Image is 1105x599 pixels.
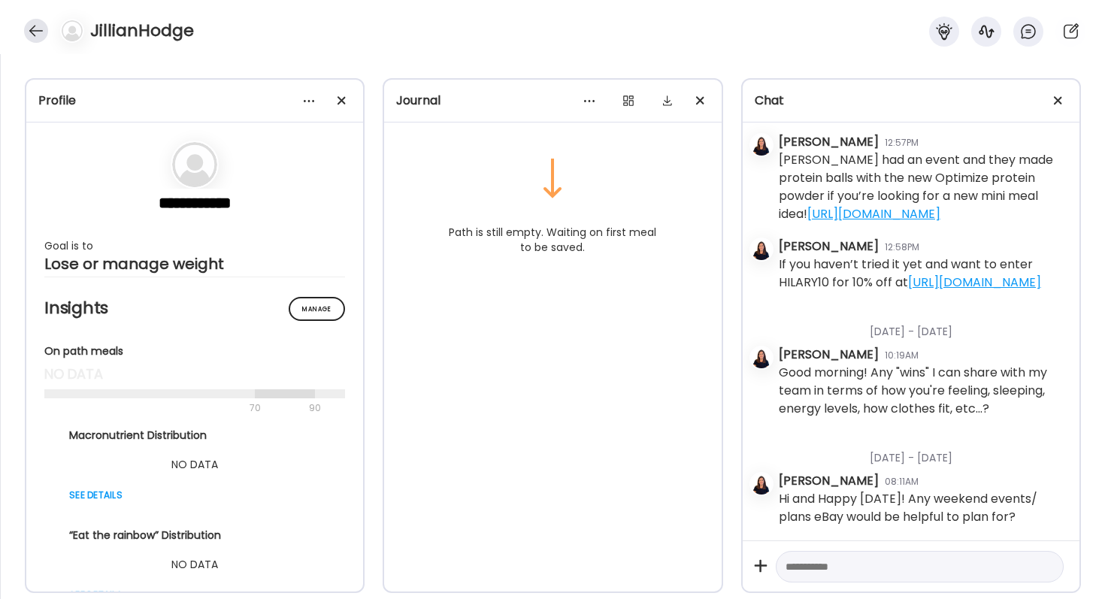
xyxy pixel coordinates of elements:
[779,364,1067,418] div: Good morning! Any "wins" I can share with my team in terms of how you're feeling, sleeping, energ...
[885,349,919,362] div: 10:19AM
[44,255,345,273] div: Lose or manage weight
[69,528,320,543] div: “Eat the rainbow” Distribution
[779,472,879,490] div: [PERSON_NAME]
[62,20,83,41] img: bg-avatar-default.svg
[751,135,772,156] img: avatars%2FuV8pxTsuuRdzyw7JI1y4PinszBG2
[885,241,919,254] div: 12:58PM
[751,347,772,368] img: avatars%2FuV8pxTsuuRdzyw7JI1y4PinszBG2
[44,365,345,383] div: no data
[396,92,709,110] div: Journal
[44,399,304,417] div: 70
[289,297,345,321] div: Manage
[69,555,320,573] div: NO DATA
[44,237,345,255] div: Goal is to
[779,237,879,256] div: [PERSON_NAME]
[69,428,320,443] div: Macronutrient Distribution
[779,346,879,364] div: [PERSON_NAME]
[885,136,919,150] div: 12:57PM
[755,92,1067,110] div: Chat
[432,219,673,261] div: Path is still empty. Waiting on first meal to be saved.
[38,92,351,110] div: Profile
[44,297,345,319] h2: Insights
[807,205,940,222] a: [URL][DOMAIN_NAME]
[779,133,879,151] div: [PERSON_NAME]
[779,256,1067,292] div: If you haven’t tried it yet and want to enter HILARY10 for 10% off at
[69,455,320,473] div: NO DATA
[751,473,772,495] img: avatars%2FuV8pxTsuuRdzyw7JI1y4PinszBG2
[779,432,1067,472] div: [DATE] - [DATE]
[779,306,1067,346] div: [DATE] - [DATE]
[90,19,194,43] h4: JillianHodge
[751,239,772,260] img: avatars%2FuV8pxTsuuRdzyw7JI1y4PinszBG2
[44,343,345,359] div: On path meals
[885,475,919,489] div: 08:11AM
[908,274,1041,291] a: [URL][DOMAIN_NAME]
[779,490,1067,526] div: Hi and Happy [DATE]! Any weekend events/ plans eBay would be helpful to plan for?
[172,142,217,187] img: bg-avatar-default.svg
[779,151,1067,223] div: [PERSON_NAME] had an event and they made protein balls with the new Optimize protein powder if yo...
[307,399,322,417] div: 90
